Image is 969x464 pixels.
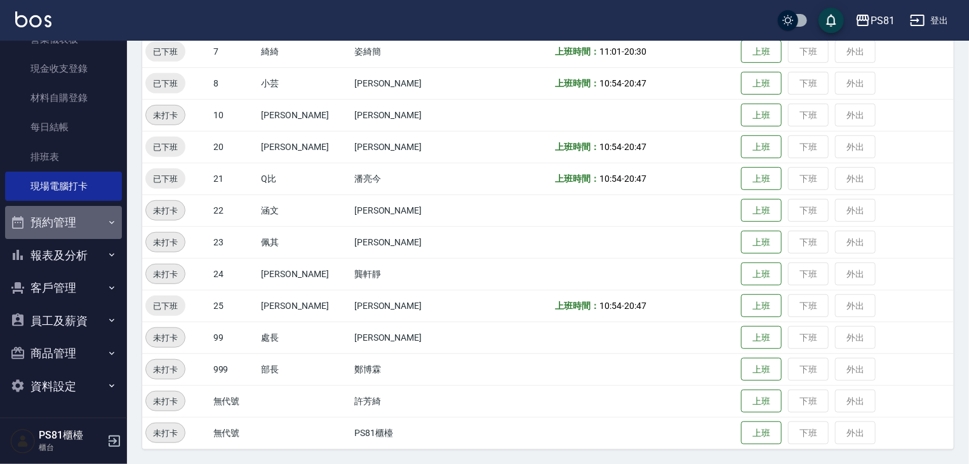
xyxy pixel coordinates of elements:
[146,204,185,217] span: 未打卡
[10,428,36,454] img: Person
[210,385,258,417] td: 無代號
[146,395,185,408] span: 未打卡
[210,226,258,258] td: 23
[258,131,351,163] td: [PERSON_NAME]
[258,226,351,258] td: 佩其
[741,40,782,64] button: 上班
[599,46,622,57] span: 11:01
[351,417,459,449] td: PS81櫃檯
[145,299,185,313] span: 已下班
[210,322,258,353] td: 99
[556,174,600,184] b: 上班時間：
[741,72,782,95] button: 上班
[624,301,646,311] span: 20:47
[351,163,459,194] td: 潘亮今
[741,421,782,445] button: 上班
[5,239,122,272] button: 報表及分析
[258,290,351,322] td: [PERSON_NAME]
[5,172,122,201] a: 現場電腦打卡
[552,36,738,67] td: -
[39,429,104,442] h5: PS81櫃檯
[146,426,185,440] span: 未打卡
[741,263,782,286] button: 上班
[556,46,600,57] b: 上班時間：
[145,172,185,186] span: 已下班
[15,11,51,27] img: Logo
[210,417,258,449] td: 無代號
[5,337,122,370] button: 商品管理
[556,142,600,152] b: 上班時間：
[145,77,185,90] span: 已下班
[741,104,782,127] button: 上班
[905,9,954,32] button: 登出
[351,385,459,417] td: 許芳綺
[351,290,459,322] td: [PERSON_NAME]
[741,326,782,350] button: 上班
[146,236,185,249] span: 未打卡
[210,163,258,194] td: 21
[146,109,185,122] span: 未打卡
[351,322,459,353] td: [PERSON_NAME]
[351,67,459,99] td: [PERSON_NAME]
[850,8,900,34] button: PS81
[146,268,185,281] span: 未打卡
[5,83,122,113] a: 材料自購登錄
[741,358,782,381] button: 上班
[351,258,459,290] td: 龔軒靜
[741,199,782,222] button: 上班
[552,290,738,322] td: -
[39,442,104,453] p: 櫃台
[599,142,622,152] span: 10:54
[351,353,459,385] td: 鄭博霖
[556,301,600,311] b: 上班時間：
[741,167,782,191] button: 上班
[351,194,459,226] td: [PERSON_NAME]
[351,131,459,163] td: [PERSON_NAME]
[552,163,738,194] td: -
[146,331,185,345] span: 未打卡
[5,370,122,403] button: 資料設定
[741,390,782,413] button: 上班
[258,194,351,226] td: 涵文
[552,67,738,99] td: -
[741,294,782,318] button: 上班
[145,45,185,58] span: 已下班
[556,78,600,88] b: 上班時間：
[210,194,258,226] td: 22
[819,8,844,33] button: save
[599,301,622,311] span: 10:54
[258,36,351,67] td: 綺綺
[5,206,122,239] button: 預約管理
[351,99,459,131] td: [PERSON_NAME]
[258,67,351,99] td: 小芸
[258,99,351,131] td: [PERSON_NAME]
[5,113,122,142] a: 每日結帳
[146,363,185,376] span: 未打卡
[5,304,122,338] button: 員工及薪資
[258,258,351,290] td: [PERSON_NAME]
[599,174,622,184] span: 10:54
[741,231,782,254] button: 上班
[258,322,351,353] td: 處長
[210,99,258,131] td: 10
[552,131,738,163] td: -
[5,142,122,172] a: 排班表
[210,67,258,99] td: 8
[258,163,351,194] td: Q比
[210,290,258,322] td: 25
[624,78,646,88] span: 20:47
[624,142,646,152] span: 20:47
[210,131,258,163] td: 20
[210,36,258,67] td: 7
[210,258,258,290] td: 24
[351,36,459,67] td: 姿綺簡
[599,78,622,88] span: 10:54
[871,13,895,29] div: PS81
[210,353,258,385] td: 999
[624,174,646,184] span: 20:47
[5,271,122,304] button: 客戶管理
[145,140,185,154] span: 已下班
[258,353,351,385] td: 部長
[624,46,646,57] span: 20:30
[5,54,122,83] a: 現金收支登錄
